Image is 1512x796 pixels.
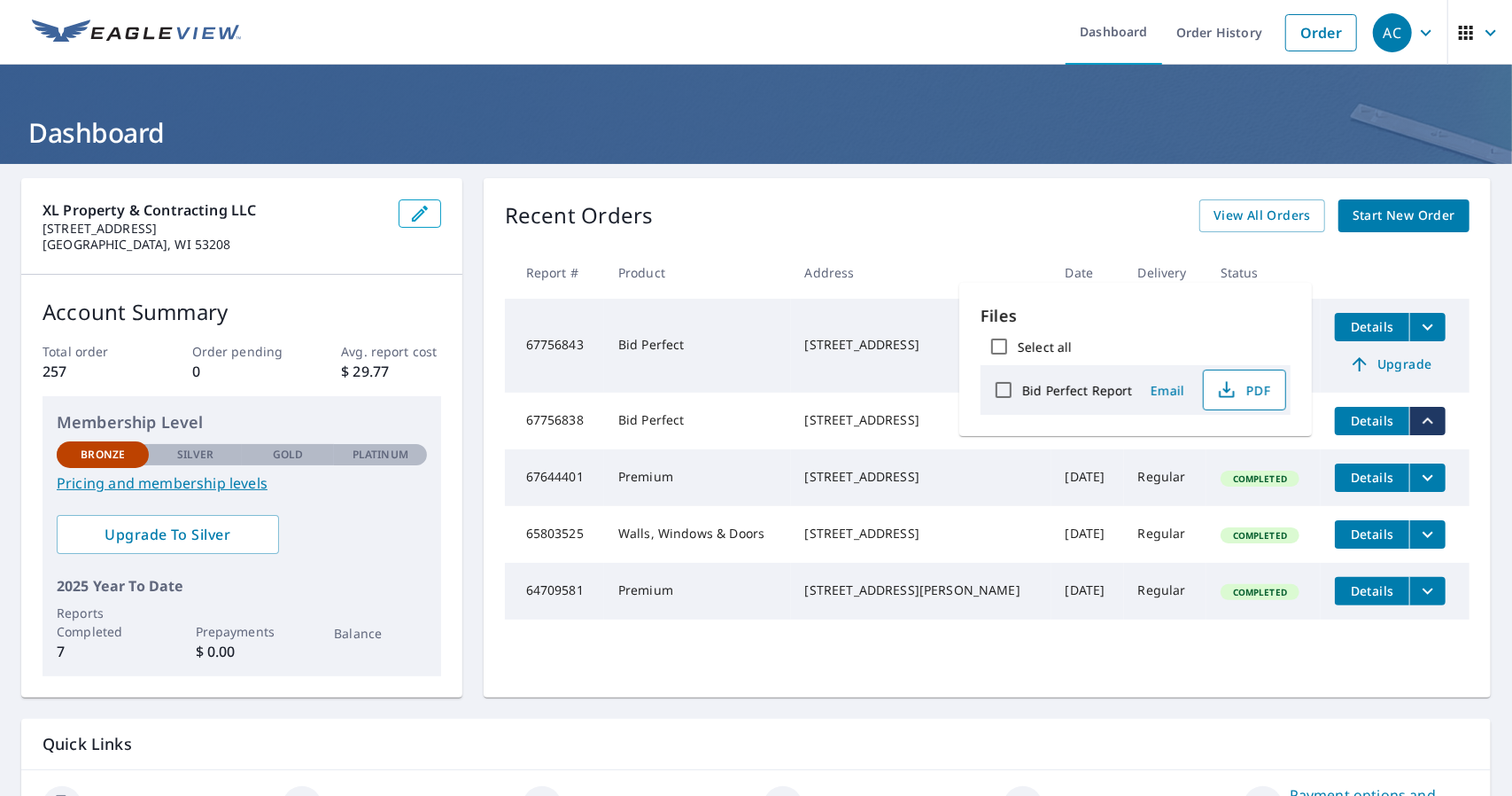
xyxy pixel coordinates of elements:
button: filesDropdownBtn-65803525 [1409,520,1446,549]
div: [STREET_ADDRESS][PERSON_NAME] [805,581,1037,599]
span: Completed [1222,472,1298,485]
p: Total order [43,342,142,361]
span: Email [1146,382,1189,399]
p: 7 [57,641,149,662]
span: Details [1345,412,1399,429]
td: 65803525 [505,506,604,563]
p: Balance [334,624,426,643]
th: Status [1206,246,1322,299]
a: Upgrade [1335,350,1446,378]
td: Premium [604,449,791,506]
p: Account Summary [43,296,441,328]
td: 67756843 [505,299,604,393]
p: [STREET_ADDRESS] [43,221,384,237]
p: Avg. report cost [341,342,440,361]
span: PDF [1214,379,1271,401]
label: Select all [1018,339,1072,355]
button: filesDropdownBtn-67756838 [1409,407,1446,435]
button: detailsBtn-67756838 [1335,407,1409,435]
td: Regular [1124,506,1206,563]
p: [GEOGRAPHIC_DATA], WI 53208 [43,237,384,253]
th: Address [791,246,1051,299]
a: View All Orders [1199,199,1325,232]
td: Bid Perfect [604,393,791,449]
td: 67644401 [505,449,604,506]
td: 67756838 [505,393,604,449]
th: Delivery [1124,246,1206,299]
p: XL Property & Contracting LLC [43,199,384,221]
span: View All Orders [1213,205,1311,227]
p: Files [981,304,1291,328]
td: [DATE] [1051,506,1124,563]
p: Reports Completed [57,604,149,641]
td: [DATE] [1051,449,1124,506]
p: $ 0.00 [196,641,288,662]
th: Report # [505,246,604,299]
img: EV Logo [32,20,241,46]
button: filesDropdownBtn-64709581 [1409,577,1446,605]
span: Details [1345,469,1399,486]
td: Premium [604,563,791,620]
button: PDF [1203,370,1286,410]
div: [STREET_ADDRESS] [805,468,1037,486]
p: 257 [43,361,142,382]
a: Order [1285,14,1357,51]
th: Date [1051,246,1124,299]
span: Upgrade [1345,354,1435,375]
button: detailsBtn-65803525 [1335,520,1409,549]
p: $ 29.77 [341,361,440,382]
p: Membership Level [57,410,427,434]
p: Quick Links [43,733,1469,755]
span: Details [1345,582,1399,599]
label: Bid Perfect Report [1022,382,1132,399]
button: Email [1139,377,1196,404]
button: detailsBtn-67644401 [1335,464,1409,492]
p: 2025 Year To Date [57,575,427,597]
td: Bid Perfect [604,299,791,393]
p: Bronze [81,447,125,463]
div: [STREET_ADDRESS] [805,411,1037,429]
button: detailsBtn-64709581 [1335,577,1409,605]
span: Start New Order [1353,205,1455,227]
td: Regular [1124,449,1206,506]
td: 64709581 [505,563,604,620]
h1: Dashboard [21,114,1491,151]
p: Platinum [353,447,408,463]
span: Completed [1222,529,1298,542]
th: Product [604,246,791,299]
span: Upgrade To Silver [71,525,265,544]
td: [DATE] [1051,563,1124,620]
p: Recent Orders [505,199,654,232]
div: [STREET_ADDRESS] [805,336,1037,354]
button: filesDropdownBtn-67644401 [1409,464,1446,492]
span: Details [1345,318,1399,335]
span: Details [1345,526,1399,542]
div: [STREET_ADDRESS] [805,525,1037,542]
td: Regular [1124,563,1206,620]
p: Order pending [192,342,291,361]
td: Walls, Windows & Doors [604,506,791,563]
a: Upgrade To Silver [57,515,279,554]
button: filesDropdownBtn-67756843 [1409,313,1446,341]
p: Gold [273,447,303,463]
a: Pricing and membership levels [57,472,427,494]
button: detailsBtn-67756843 [1335,313,1409,341]
span: Completed [1222,586,1298,598]
p: Prepayments [196,622,288,641]
p: Silver [177,447,214,463]
a: Start New Order [1338,199,1469,232]
p: 0 [192,361,291,382]
div: AC [1373,13,1412,52]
